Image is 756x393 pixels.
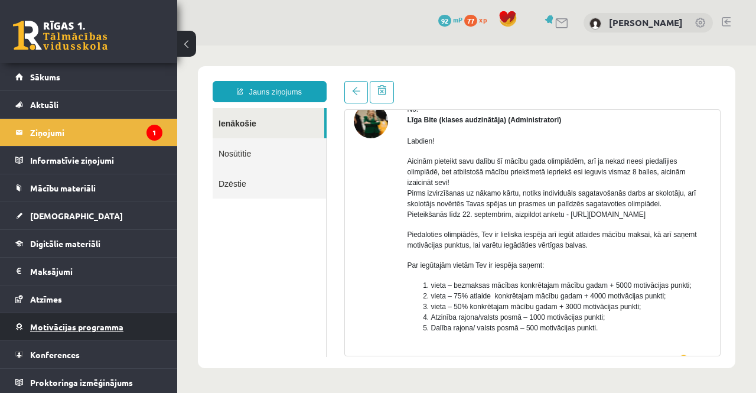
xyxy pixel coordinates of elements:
li: vieta – 50% konkrētajam mācību gadam + 3000 motivācijas punkti; [254,256,535,267]
a: Rīgas 1. Tālmācības vidusskola [13,21,107,50]
span: [DEMOGRAPHIC_DATA] [30,210,123,221]
span: Aktuāli [30,99,58,110]
span: Atzīmes [30,294,62,304]
span: mP [453,15,462,24]
img: Elīna Freimane [589,18,601,30]
a: Mācību materiāli [15,174,162,202]
a: [DEMOGRAPHIC_DATA] [15,202,162,229]
span: 92 [438,15,451,27]
span: Digitālie materiāli [30,238,100,249]
a: [PERSON_NAME] [609,17,683,28]
a: Informatīvie ziņojumi [15,147,162,174]
img: Līga Bite (klases audzinātāja) [177,59,211,93]
a: Aktuāli [15,91,162,118]
span: Motivācijas programma [30,321,123,332]
li: Dalība rajona/ valsts posmā – 500 motivācijas punkti. [254,277,535,288]
span: Mācību materiāli [30,183,96,193]
p: Par iegūtajām vietām Tev ir iespēja saņemt: [230,215,535,225]
legend: Informatīvie ziņojumi [30,147,162,174]
a: 77 xp [464,15,493,24]
span: Sākums [30,72,60,82]
span: 77 [464,15,477,27]
p: Piedaloties olimpiādēs, Tev ir lieliska iespēja arī iegūt atlaides mācību maksai, kā arī saņemt m... [230,184,535,205]
span: Proktoringa izmēģinājums [30,377,133,388]
p: Aicinām pieteikt savu dalību šī mācību gada olimpiādēm, arī ja nekad neesi piedalījies olimpiādē,... [230,111,535,174]
p: Labdien! [230,90,535,101]
a: Jauns ziņojums [35,35,149,57]
a: Nosūtītie [35,93,149,123]
a: Konferences [15,341,162,368]
a: Ienākošie [35,63,147,93]
a: Maksājumi [15,258,162,285]
span: xp [479,15,487,24]
a: Dzēstie [35,123,149,153]
li: vieta – 75% atlaide konkrētajam mācību gadam + 4000 motivācijas punkti; [254,245,535,256]
a: Motivācijas programma [15,313,162,340]
legend: Maksājumi [30,258,162,285]
p: Balvas summējas (balvas tiek piešķirtas gan par rajona posmu, gan arī valsts posmu)! 😊 [230,308,535,319]
i: 1 [146,125,162,141]
span: Konferences [30,349,80,360]
a: Atzīmes [15,285,162,313]
strong: Līga Bite (klases audzinātāja) (Administratori) [230,70,384,79]
li: vieta – bezmaksas mācības konkrētajam mācību gadam + 5000 motivācijas punkti; [254,235,535,245]
a: Sākums [15,63,162,90]
a: Digitālie materiāli [15,230,162,257]
legend: Ziņojumi [30,119,162,146]
a: Ziņojumi1 [15,119,162,146]
a: 92 mP [438,15,462,24]
li: Atzinība rajona/valsts posmā – 1000 motivācijas punkti; [254,267,535,277]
